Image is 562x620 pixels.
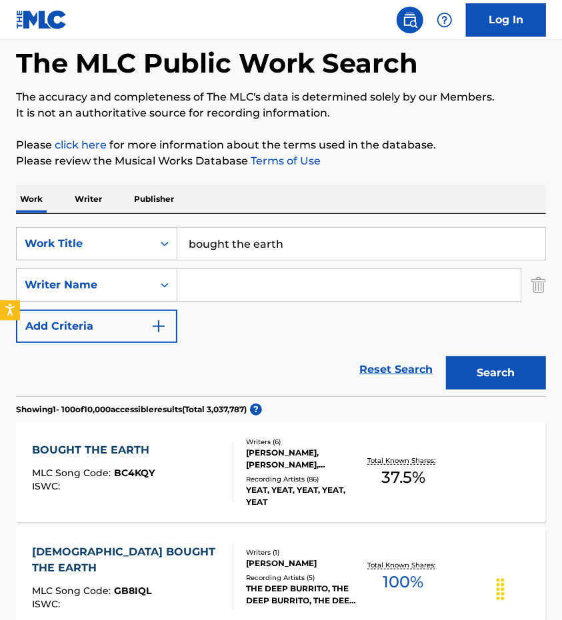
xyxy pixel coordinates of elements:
[246,484,359,508] div: YEAT, YEAT, YEAT, YEAT, YEAT
[246,583,359,607] div: THE DEEP BURRITO, THE DEEP BURRITO, THE DEEP BURRITO, THE DEEP BURRITO, THE DEEP BURRITO
[151,318,167,334] img: 9d2ae6d4665cec9f34b9.svg
[246,437,359,447] div: Writers ( 6 )
[16,137,546,153] p: Please for more information about the terms used in the database.
[32,585,114,597] span: MLC Song Code :
[16,89,546,105] p: The accuracy and completeness of The MLC's data is determined solely by our Members.
[246,573,359,583] div: Recording Artists ( 5 )
[114,467,155,479] span: BC4KQY
[367,456,439,465] p: Total Known Shares:
[367,560,439,570] p: Total Known Shares:
[25,236,145,252] div: Work Title
[16,10,67,29] img: MLC Logo
[16,227,546,396] form: Search Form
[466,3,546,37] a: Log In
[246,547,359,557] div: Writers ( 1 )
[431,7,458,33] div: Help
[495,556,562,620] iframe: Chat Widget
[16,185,47,213] p: Work
[250,404,262,416] span: ?
[437,12,453,28] img: help
[16,404,247,416] p: Showing 1 - 100 of 10,000 accessible results (Total 3,037,787 )
[55,139,107,151] a: click here
[16,153,546,169] p: Please review the Musical Works Database
[16,47,418,80] h1: The MLC Public Work Search
[25,277,145,293] div: Writer Name
[16,310,177,343] button: Add Criteria
[446,356,546,390] button: Search
[246,447,359,471] div: [PERSON_NAME], [PERSON_NAME], [PERSON_NAME] [PERSON_NAME], [PERSON_NAME], [PERSON_NAME], [PERSON_...
[246,474,359,484] div: Recording Artists ( 86 )
[71,185,106,213] p: Writer
[32,480,63,492] span: ISWC :
[32,467,114,479] span: MLC Song Code :
[130,185,178,213] p: Publisher
[383,570,423,594] span: 100 %
[32,598,63,610] span: ISWC :
[531,268,546,302] img: Delete Criterion
[246,557,359,569] div: [PERSON_NAME]
[381,465,425,489] span: 37.5 %
[353,355,439,384] a: Reset Search
[248,155,321,167] a: Terms of Use
[16,422,546,522] a: BOUGHT THE EARTHMLC Song Code:BC4KQYISWC:Writers (6)[PERSON_NAME], [PERSON_NAME], [PERSON_NAME] [...
[32,442,156,458] div: BOUGHT THE EARTH
[114,585,151,597] span: GB8IQL
[32,544,222,576] div: [DEMOGRAPHIC_DATA] BOUGHT THE EARTH
[397,7,423,33] a: Public Search
[16,105,546,121] p: It is not an authoritative source for recording information.
[490,569,511,609] div: Drag
[402,12,418,28] img: search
